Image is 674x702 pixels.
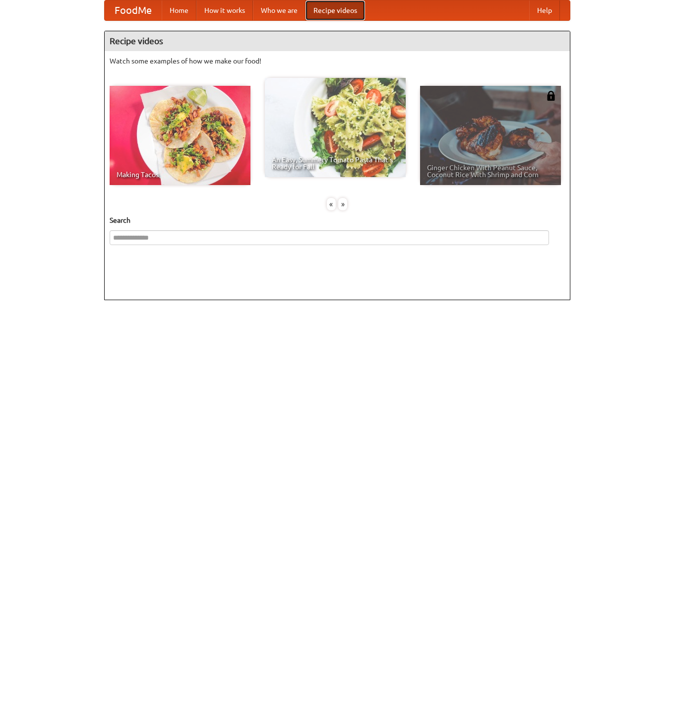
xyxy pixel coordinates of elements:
a: Who we are [253,0,306,20]
a: Home [162,0,196,20]
span: An Easy, Summery Tomato Pasta That's Ready for Fall [272,156,399,170]
div: « [327,198,336,210]
a: FoodMe [105,0,162,20]
a: An Easy, Summery Tomato Pasta That's Ready for Fall [265,78,406,177]
img: 483408.png [546,91,556,101]
h4: Recipe videos [105,31,570,51]
a: Recipe videos [306,0,365,20]
p: Watch some examples of how we make our food! [110,56,565,66]
div: » [338,198,347,210]
a: How it works [196,0,253,20]
a: Help [529,0,560,20]
a: Making Tacos [110,86,250,185]
span: Making Tacos [117,171,244,178]
h5: Search [110,215,565,225]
